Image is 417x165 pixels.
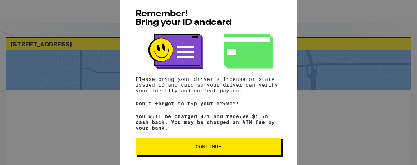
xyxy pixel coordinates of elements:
[136,101,281,106] p: Don't forget to tip your driver!
[136,138,281,155] button: Continue
[196,144,221,149] span: Continue
[136,114,281,131] p: You will be charged $71 and receive $1 in cash back. You may be charged an ATM fee by your bank.
[136,76,281,93] p: Please bring your driver's license or state issued ID and card so your driver can verify your ide...
[136,10,232,27] span: Remember! Bring your ID and card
